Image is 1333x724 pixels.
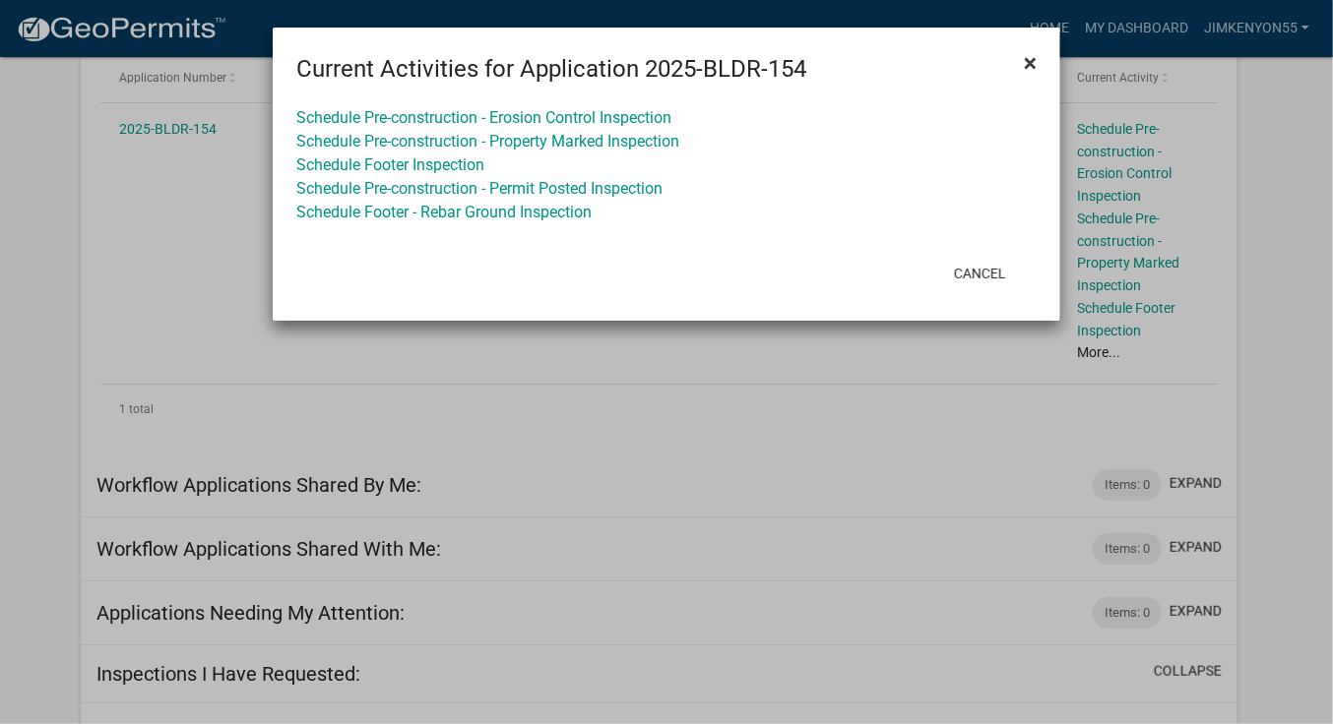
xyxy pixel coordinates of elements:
button: Close [1008,35,1052,90]
a: Schedule Pre-construction - Permit Posted Inspection [296,179,663,198]
a: Schedule Pre-construction - Erosion Control Inspection [296,108,671,127]
a: Schedule Footer Inspection [296,155,484,174]
span: × [1024,49,1037,77]
a: Schedule Footer - Rebar Ground Inspection [296,203,592,221]
h4: Current Activities for Application 2025-BLDR-154 [296,51,806,87]
a: Schedule Pre-construction - Property Marked Inspection [296,132,679,151]
button: Cancel [938,256,1022,291]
